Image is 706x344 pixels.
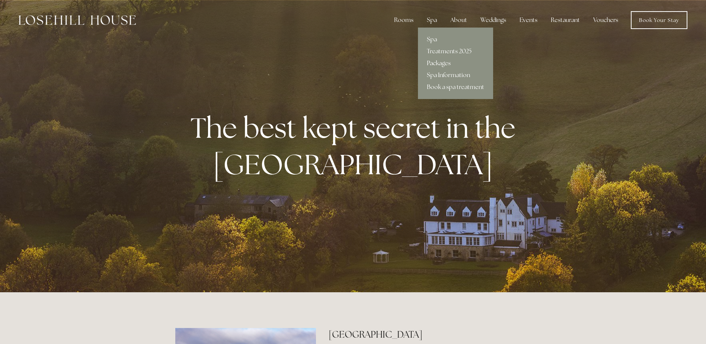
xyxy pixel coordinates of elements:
a: Treatments 2025 [418,45,493,57]
img: Losehill House [19,15,136,25]
h2: [GEOGRAPHIC_DATA] [329,328,531,341]
div: Spa [421,13,443,28]
div: Weddings [475,13,512,28]
div: About [444,13,473,28]
a: Book Your Stay [631,11,687,29]
a: Packages [418,57,493,69]
a: Spa [418,34,493,45]
div: Restaurant [545,13,586,28]
div: Rooms [388,13,419,28]
strong: The best kept secret in the [GEOGRAPHIC_DATA] [191,109,521,182]
div: Events [514,13,543,28]
a: Vouchers [587,13,624,28]
a: Book a spa treatment [418,81,493,93]
a: Spa Information [418,69,493,81]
